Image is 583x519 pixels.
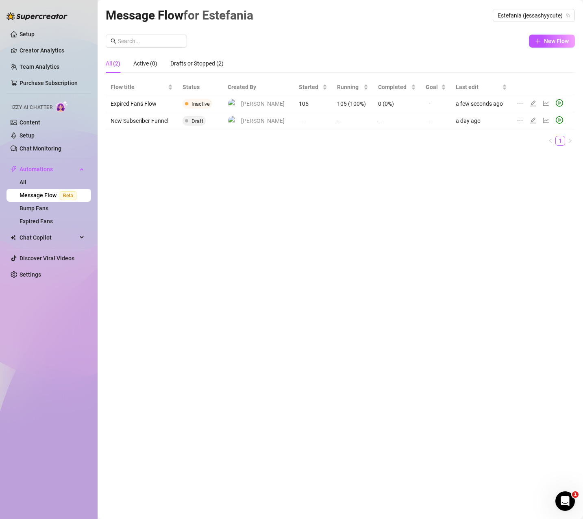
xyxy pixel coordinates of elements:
[20,31,35,37] a: Setup
[20,145,61,152] a: Chat Monitoring
[517,100,523,107] span: ellipsis
[543,100,549,107] span: line-chart
[118,37,182,46] input: Search...
[56,100,68,112] img: AI Chatter
[228,99,237,108] img: Lhui Bernardo
[373,95,421,112] td: 0 (0%)
[548,138,553,143] span: left
[421,112,451,129] td: —
[170,59,224,68] div: Drafts or Stopped (2)
[7,12,67,20] img: logo-BBDzfeDw.svg
[20,192,80,198] a: Message FlowBeta
[565,136,575,146] li: Next Page
[565,136,575,146] button: right
[456,83,500,92] span: Last edit
[546,136,555,146] li: Previous Page
[20,63,59,70] a: Team Analytics
[373,112,421,129] td: —
[20,271,41,278] a: Settings
[373,79,421,95] th: Completed
[517,117,523,124] span: ellipsis
[106,6,253,25] article: Message Flow
[556,99,563,107] span: play-circle
[20,218,53,225] a: Expired Fans
[544,38,569,44] span: New Flow
[332,112,373,129] td: —
[60,191,76,200] span: Beta
[556,136,565,145] a: 1
[332,79,373,95] th: Running
[20,163,77,176] span: Automations
[294,112,332,129] td: —
[20,44,85,57] a: Creator Analytics
[294,79,332,95] th: Started
[572,491,579,498] span: 1
[183,8,253,22] span: for Estefania
[426,83,440,92] span: Goal
[378,83,409,92] span: Completed
[294,95,332,112] td: 105
[535,38,541,44] span: plus
[20,205,48,212] a: Bump Fans
[299,83,321,92] span: Started
[530,117,536,124] span: edit
[555,491,575,511] iframe: Intercom live chat
[11,104,52,111] span: Izzy AI Chatter
[20,132,35,139] a: Setup
[178,79,223,95] th: Status
[421,95,451,112] td: —
[228,116,237,125] img: Lhui Bernardo
[11,166,17,172] span: thunderbolt
[223,79,294,95] th: Created By
[11,235,16,240] img: Chat Copilot
[106,112,178,129] td: New Subscriber Funnel
[106,95,178,112] td: Expired Fans Flow
[111,38,116,44] span: search
[111,83,166,92] span: Flow title
[498,9,570,22] span: Estefania (jessashyycute)
[106,59,120,68] div: All (2)
[543,117,549,124] span: line-chart
[191,101,210,107] span: Inactive
[566,13,570,18] span: team
[241,116,285,125] span: [PERSON_NAME]
[20,255,74,262] a: Discover Viral Videos
[546,136,555,146] button: left
[529,35,575,48] button: New Flow
[191,118,203,124] span: Draft
[241,99,285,108] span: [PERSON_NAME]
[106,79,178,95] th: Flow title
[332,95,373,112] td: 105 (100%)
[20,231,77,244] span: Chat Copilot
[20,179,26,185] a: All
[20,80,78,86] a: Purchase Subscription
[421,79,451,95] th: Goal
[451,79,511,95] th: Last edit
[20,119,40,126] a: Content
[568,138,572,143] span: right
[337,83,362,92] span: Running
[451,112,511,129] td: a day ago
[133,59,157,68] div: Active (0)
[556,116,563,124] span: play-circle
[555,136,565,146] li: 1
[530,100,536,107] span: edit
[451,95,511,112] td: a few seconds ago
